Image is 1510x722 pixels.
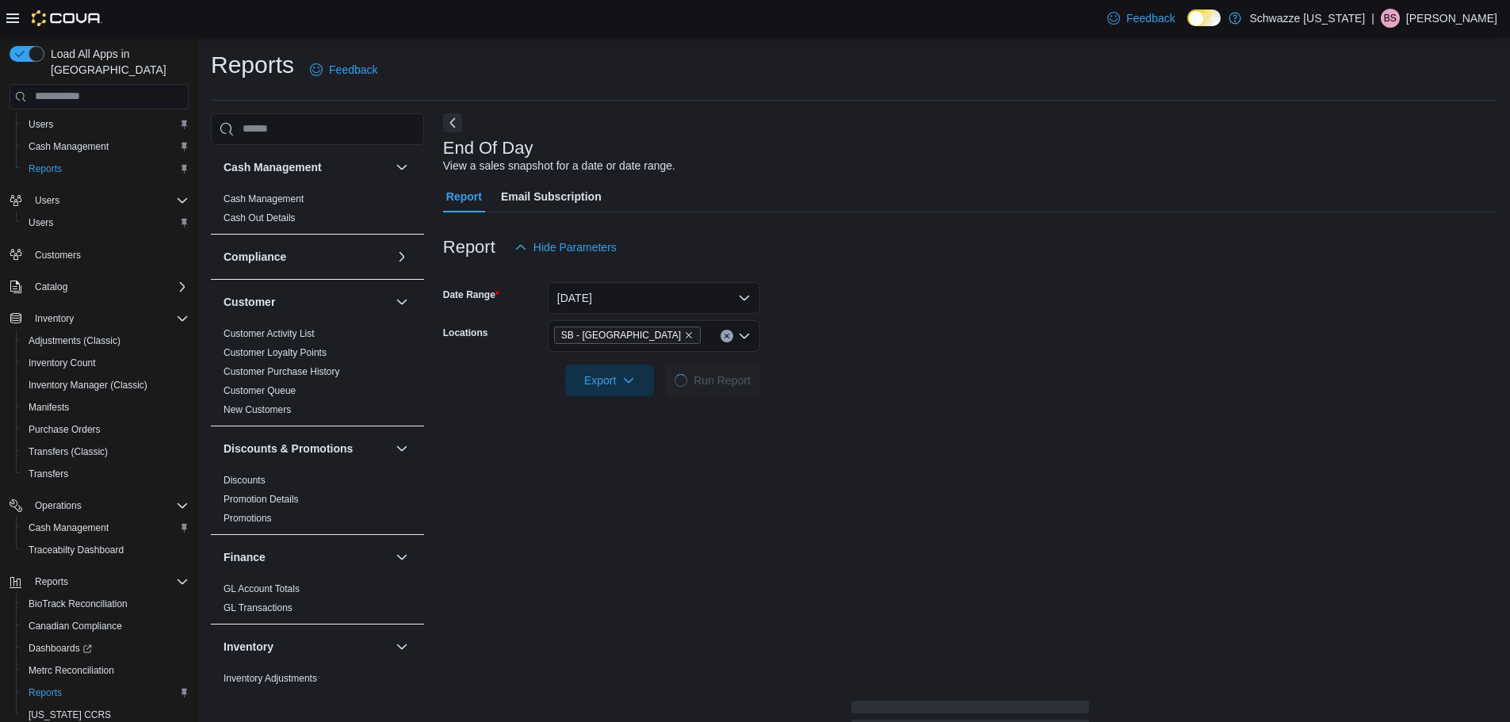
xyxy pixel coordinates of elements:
button: Users [3,189,195,212]
span: Feedback [1126,10,1175,26]
span: Cash Management [29,521,109,534]
span: Customers [35,249,81,262]
a: Inventory Count [22,353,102,372]
span: GL Account Totals [224,583,300,595]
span: Manifests [29,401,69,414]
a: Users [22,115,59,134]
button: Clear input [721,330,733,342]
span: Customer Activity List [224,327,315,340]
a: Reports [22,159,68,178]
p: | [1371,9,1374,28]
span: Users [22,213,189,232]
a: Customer Queue [224,385,296,396]
h3: Report [443,238,495,257]
a: Feedback [304,54,384,86]
span: Reports [29,572,189,591]
button: Operations [3,495,195,517]
h3: Customer [224,294,275,310]
span: Metrc Reconciliation [29,664,114,677]
span: Customers [29,245,189,265]
span: Inventory Adjustments [224,672,317,685]
button: Reports [3,571,195,593]
a: Reports [22,683,68,702]
a: Inventory Adjustments [224,673,317,684]
label: Locations [443,327,488,339]
button: Inventory [392,637,411,656]
span: Loading [674,372,689,388]
h3: Discounts & Promotions [224,441,353,457]
span: Users [29,191,189,210]
span: Cash Management [29,140,109,153]
button: Inventory Manager (Classic) [16,374,195,396]
span: Email Subscription [501,181,602,212]
button: Traceabilty Dashboard [16,539,195,561]
a: Feedback [1101,2,1181,34]
span: Dark Mode [1187,26,1188,27]
button: Inventory [29,309,80,328]
span: Run Report [694,372,751,388]
span: Transfers (Classic) [29,445,108,458]
button: Purchase Orders [16,418,195,441]
a: Customers [29,246,87,265]
span: Promotion Details [224,493,299,506]
p: Schwazze [US_STATE] [1249,9,1365,28]
span: Transfers [29,468,68,480]
span: Transfers (Classic) [22,442,189,461]
button: BioTrack Reconciliation [16,593,195,615]
button: Finance [392,548,411,567]
span: Cash Out Details [224,212,296,224]
span: Operations [29,496,189,515]
span: Users [29,118,53,131]
button: Canadian Compliance [16,615,195,637]
button: Reports [16,682,195,704]
button: Next [443,113,462,132]
span: Reports [35,575,68,588]
span: Promotions [224,512,272,525]
a: Promotions [224,513,272,524]
button: Inventory [3,308,195,330]
span: Users [35,194,59,207]
span: Catalog [29,277,189,296]
h3: Compliance [224,249,286,265]
button: Manifests [16,396,195,418]
button: Catalog [3,276,195,298]
span: Inventory Manager (Classic) [29,379,147,392]
span: Users [22,115,189,134]
a: GL Account Totals [224,583,300,594]
a: Cash Management [224,193,304,204]
span: Customer Purchase History [224,365,340,378]
button: Discounts & Promotions [224,441,389,457]
span: Inventory Count [22,353,189,372]
span: Inventory [35,312,74,325]
span: Inventory Count [29,357,96,369]
label: Date Range [443,288,499,301]
button: Reports [16,158,195,180]
a: Canadian Compliance [22,617,128,636]
button: Export [565,365,654,396]
div: Customer [211,324,424,426]
h3: Cash Management [224,159,322,175]
span: Purchase Orders [29,423,101,436]
button: Inventory [224,639,389,655]
button: LoadingRun Report [665,365,760,396]
h3: Finance [224,549,266,565]
a: New Customers [224,404,291,415]
span: Reports [22,159,189,178]
span: Reports [22,683,189,702]
div: View a sales snapshot for a date or date range. [443,158,675,174]
span: Catalog [35,281,67,293]
a: Inventory Manager (Classic) [22,376,154,395]
a: Purchase Orders [22,420,107,439]
button: Users [16,113,195,136]
span: BioTrack Reconciliation [22,594,189,613]
a: Users [22,213,59,232]
a: Adjustments (Classic) [22,331,127,350]
span: Cash Management [22,518,189,537]
span: Purchase Orders [22,420,189,439]
span: Metrc Reconciliation [22,661,189,680]
a: Manifests [22,398,75,417]
a: Promotion Details [224,494,299,505]
span: Cash Management [224,193,304,205]
button: [DATE] [548,282,760,314]
button: Compliance [224,249,389,265]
